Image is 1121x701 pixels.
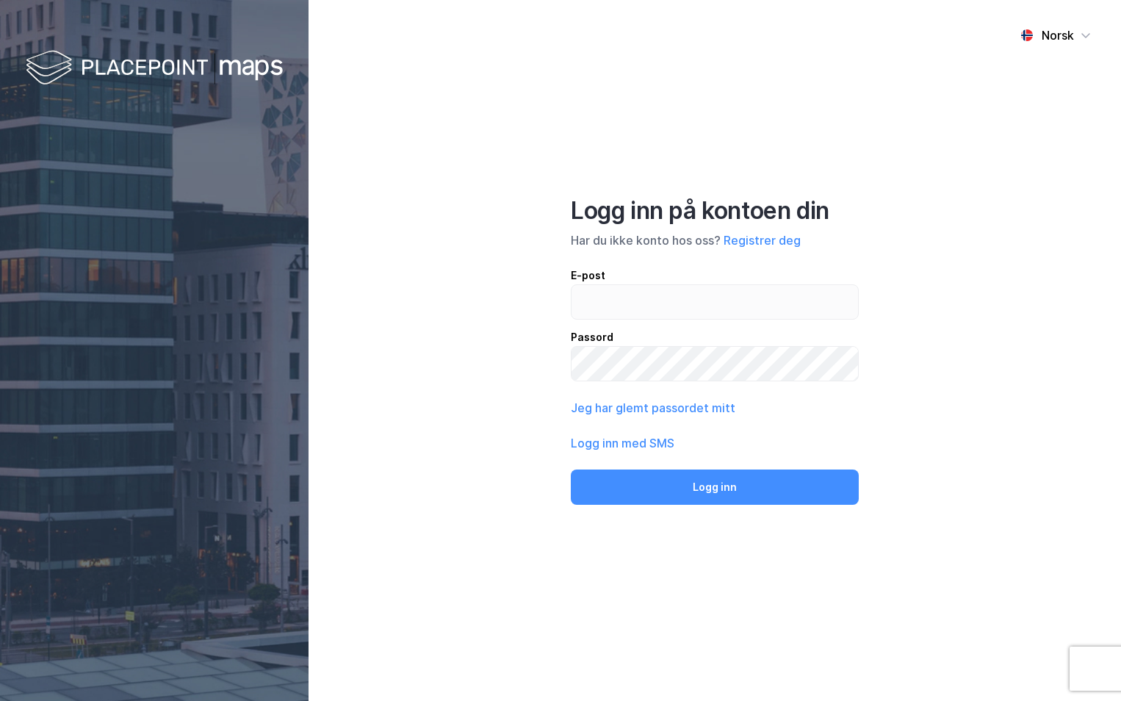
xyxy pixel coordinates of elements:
[724,231,801,249] button: Registrer deg
[571,231,859,249] div: Har du ikke konto hos oss?
[571,399,735,417] button: Jeg har glemt passordet mitt
[26,47,283,90] img: logo-white.f07954bde2210d2a523dddb988cd2aa7.svg
[571,434,674,452] button: Logg inn med SMS
[571,470,859,505] button: Logg inn
[571,267,859,284] div: E-post
[1042,26,1074,44] div: Norsk
[571,328,859,346] div: Passord
[571,196,859,226] div: Logg inn på kontoen din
